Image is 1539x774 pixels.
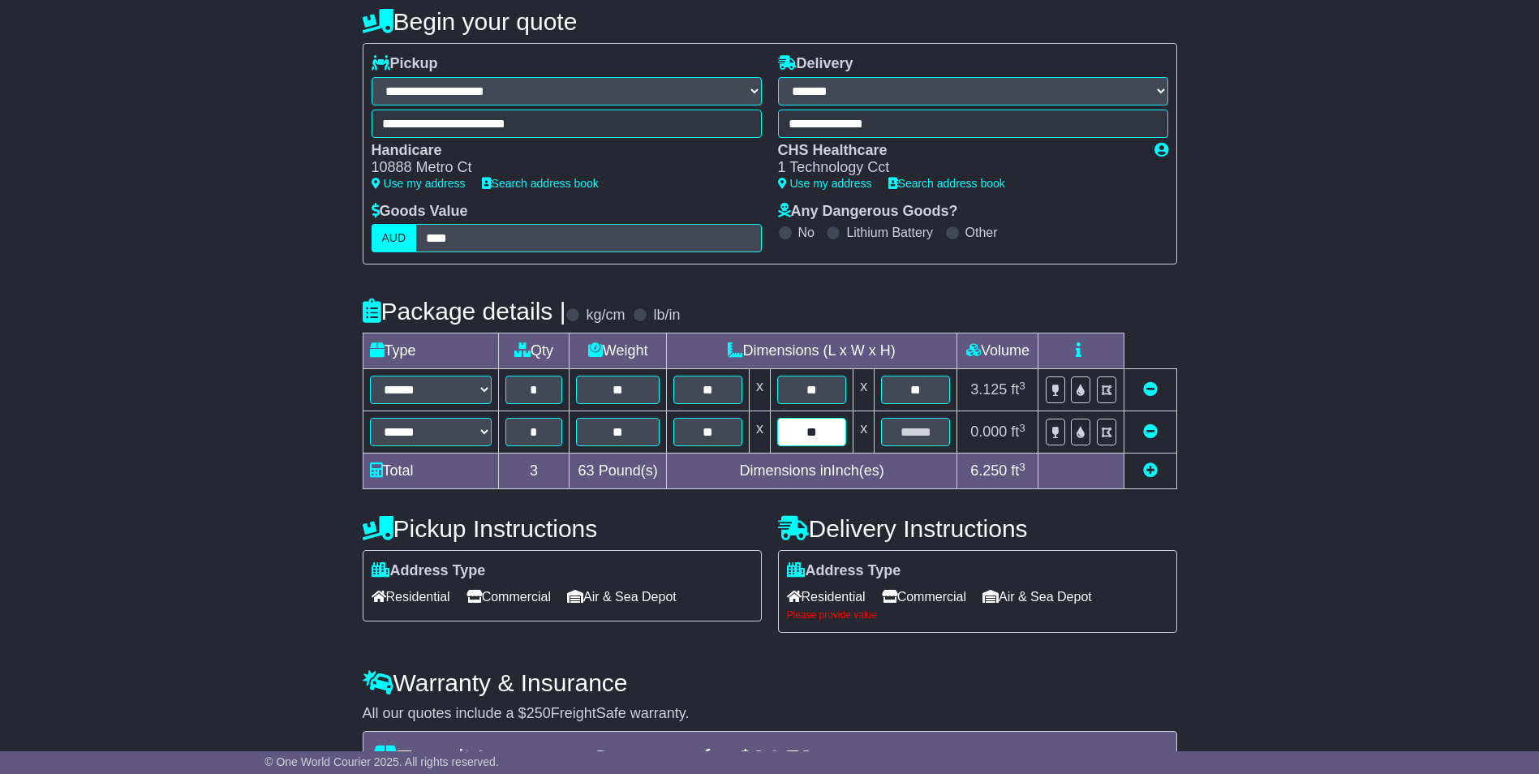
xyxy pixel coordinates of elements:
span: 6.250 [970,462,1007,479]
span: ft [1011,424,1025,440]
sup: 3 [1019,461,1025,473]
td: x [853,369,875,411]
h4: Transit Insurance Coverage for $ [373,745,1167,772]
label: kg/cm [586,307,625,325]
h4: Package details | [363,298,566,325]
span: Residential [787,584,866,609]
h4: Pickup Instructions [363,515,762,542]
a: Remove this item [1143,424,1158,440]
span: Commercial [882,584,966,609]
label: Address Type [787,562,901,580]
h4: Delivery Instructions [778,515,1177,542]
td: Dimensions in Inch(es) [666,454,957,489]
div: All our quotes include a $ FreightSafe warranty. [363,705,1177,723]
span: 0.000 [970,424,1007,440]
td: x [853,411,875,454]
a: Remove this item [1143,381,1158,398]
a: Search address book [888,177,1005,190]
span: Air & Sea Depot [567,584,677,609]
a: Use my address [778,177,872,190]
sup: 3 [1019,422,1025,434]
label: Other [965,225,998,240]
span: ft [1011,462,1025,479]
span: Air & Sea Depot [982,584,1092,609]
a: Search address book [482,177,599,190]
h4: Warranty & Insurance [363,669,1177,696]
td: Volume [957,333,1038,369]
span: 250 [527,705,551,721]
div: 10888 Metro Ct [372,159,746,177]
a: Add new item [1143,462,1158,479]
td: x [750,369,771,411]
span: Residential [372,584,450,609]
label: lb/in [653,307,680,325]
span: Commercial [466,584,551,609]
td: Weight [570,333,666,369]
div: Please provide value [787,609,1168,621]
label: Lithium Battery [846,225,933,240]
label: Any Dangerous Goods? [778,203,958,221]
span: 63 [578,462,595,479]
span: © One World Courier 2025. All rights reserved. [264,755,499,768]
label: Pickup [372,55,438,73]
label: AUD [372,224,417,252]
span: ft [1011,381,1025,398]
sup: 3 [1019,380,1025,392]
td: Qty [498,333,570,369]
td: Type [363,333,498,369]
div: 1 Technology Cct [778,159,1138,177]
span: 3.125 [970,381,1007,398]
td: Pound(s) [570,454,666,489]
a: Use my address [372,177,466,190]
td: Total [363,454,498,489]
td: Dimensions (L x W x H) [666,333,957,369]
div: CHS Healthcare [778,142,1138,160]
label: Address Type [372,562,486,580]
h4: Begin your quote [363,8,1177,35]
label: Delivery [778,55,853,73]
label: Goods Value [372,203,468,221]
div: Handicare [372,142,746,160]
td: 3 [498,454,570,489]
td: x [750,411,771,454]
label: No [798,225,815,240]
span: 94.72 [752,745,813,772]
